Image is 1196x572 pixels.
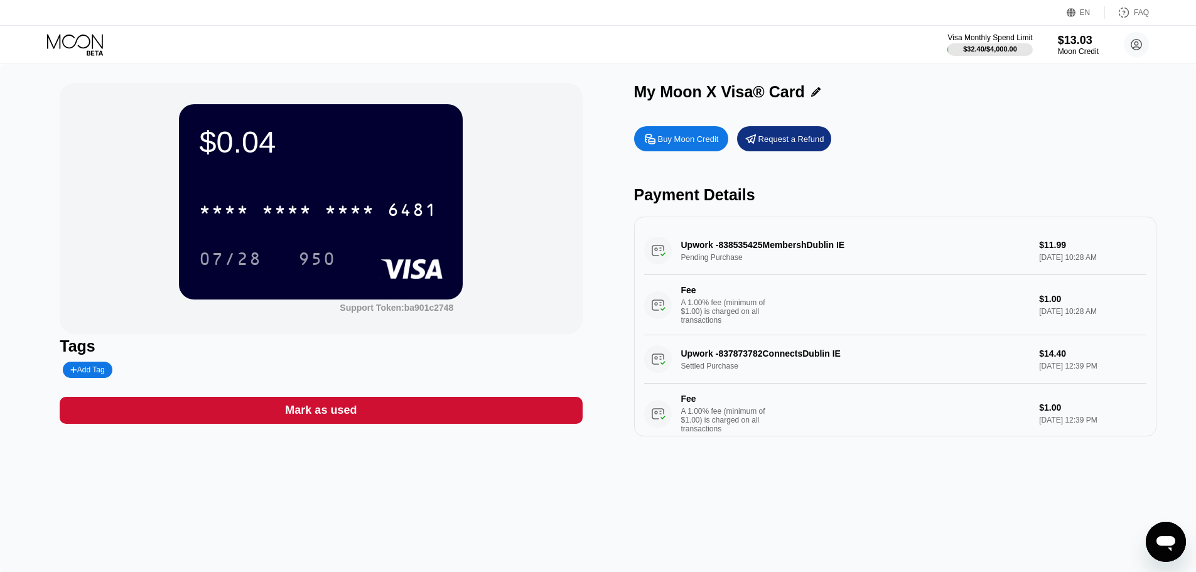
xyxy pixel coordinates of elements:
[947,33,1032,42] div: Visa Monthly Spend Limit
[1058,47,1099,56] div: Moon Credit
[1039,294,1146,304] div: $1.00
[1067,6,1105,19] div: EN
[758,134,824,144] div: Request a Refund
[298,251,336,271] div: 950
[190,243,271,274] div: 07/28
[199,124,443,159] div: $0.04
[1058,34,1099,56] div: $13.03Moon Credit
[963,45,1017,53] div: $32.40 / $4,000.00
[1039,402,1146,413] div: $1.00
[1134,8,1149,17] div: FAQ
[199,251,262,271] div: 07/28
[681,298,775,325] div: A 1.00% fee (minimum of $1.00) is charged on all transactions
[1039,416,1146,424] div: [DATE] 12:39 PM
[1105,6,1149,19] div: FAQ
[681,394,769,404] div: Fee
[947,33,1032,56] div: Visa Monthly Spend Limit$32.40/$4,000.00
[644,275,1146,335] div: FeeA 1.00% fee (minimum of $1.00) is charged on all transactions$1.00[DATE] 10:28 AM
[634,186,1156,204] div: Payment Details
[1058,34,1099,47] div: $13.03
[681,407,775,433] div: A 1.00% fee (minimum of $1.00) is charged on all transactions
[63,362,112,378] div: Add Tag
[60,337,582,355] div: Tags
[1080,8,1091,17] div: EN
[1146,522,1186,562] iframe: Button to launch messaging window
[658,134,719,144] div: Buy Moon Credit
[340,303,453,313] div: Support Token:ba901c2748
[289,243,345,274] div: 950
[285,403,357,418] div: Mark as used
[681,285,769,295] div: Fee
[60,397,582,424] div: Mark as used
[340,303,453,313] div: Support Token: ba901c2748
[737,126,831,151] div: Request a Refund
[387,202,438,222] div: 6481
[1039,307,1146,316] div: [DATE] 10:28 AM
[70,365,104,374] div: Add Tag
[634,83,805,101] div: My Moon X Visa® Card
[644,384,1146,444] div: FeeA 1.00% fee (minimum of $1.00) is charged on all transactions$1.00[DATE] 12:39 PM
[634,126,728,151] div: Buy Moon Credit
